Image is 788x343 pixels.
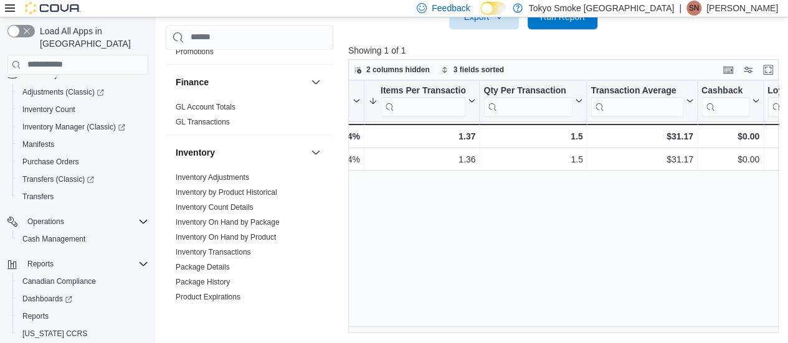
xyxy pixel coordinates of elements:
[12,230,153,248] button: Cash Management
[176,202,254,211] a: Inventory Count Details
[480,2,506,15] input: Dark Mode
[17,172,148,187] span: Transfers (Classic)
[22,234,85,244] span: Cash Management
[22,294,72,304] span: Dashboards
[22,174,94,184] span: Transfers (Classic)
[176,247,251,256] a: Inventory Transactions
[686,1,701,16] div: Stephanie Neblett
[17,172,99,187] a: Transfers (Classic)
[22,157,79,167] span: Purchase Orders
[176,172,249,182] span: Inventory Adjustments
[17,232,148,247] span: Cash Management
[17,154,84,169] a: Purchase Orders
[679,1,681,16] p: |
[17,120,148,134] span: Inventory Manager (Classic)
[22,105,75,115] span: Inventory Count
[17,291,77,306] a: Dashboards
[176,187,277,196] a: Inventory by Product Historical
[35,25,148,50] span: Load All Apps in [GEOGRAPHIC_DATA]
[22,256,148,271] span: Reports
[17,326,92,341] a: [US_STATE] CCRS
[12,273,153,290] button: Canadian Compliance
[176,276,230,286] span: Package History
[17,291,148,306] span: Dashboards
[22,214,148,229] span: Operations
[176,146,215,158] h3: Inventory
[591,129,693,144] div: $31.17
[176,232,276,241] a: Inventory On Hand by Product
[176,75,306,88] button: Finance
[17,309,148,324] span: Reports
[176,146,306,158] button: Inventory
[176,292,240,301] a: Product Expirations
[741,62,756,77] button: Display options
[480,15,481,16] span: Dark Mode
[12,118,153,136] a: Inventory Manager (Classic)
[17,102,148,117] span: Inventory Count
[308,74,323,89] button: Finance
[176,102,235,111] a: GL Account Totals
[12,171,153,188] a: Transfers (Classic)
[12,83,153,101] a: Adjustments (Classic)
[701,129,759,144] div: $0.00
[22,214,69,229] button: Operations
[17,232,90,247] a: Cash Management
[176,202,254,212] span: Inventory Count Details
[176,116,230,126] span: GL Transactions
[689,1,700,16] span: SN
[12,308,153,325] button: Reports
[17,102,80,117] a: Inventory Count
[265,129,359,144] div: 11.44%
[17,154,148,169] span: Purchase Orders
[17,309,54,324] a: Reports
[17,274,148,289] span: Canadian Compliance
[22,329,87,339] span: [US_STATE] CCRS
[349,62,435,77] button: 2 columns hidden
[2,255,153,273] button: Reports
[176,172,249,181] a: Inventory Adjustments
[176,101,235,111] span: GL Account Totals
[176,75,209,88] h3: Finance
[17,120,130,134] a: Inventory Manager (Classic)
[348,44,783,57] p: Showing 1 of 1
[22,192,54,202] span: Transfers
[483,129,582,144] div: 1.5
[12,188,153,205] button: Transfers
[453,65,504,75] span: 3 fields sorted
[17,137,59,152] a: Manifests
[176,46,214,56] span: Promotions
[176,217,280,227] span: Inventory On Hand by Package
[22,139,54,149] span: Manifests
[176,247,251,256] span: Inventory Transactions
[22,256,59,271] button: Reports
[17,189,59,204] a: Transfers
[176,187,277,197] span: Inventory by Product Historical
[176,306,232,316] span: Purchase Orders
[176,117,230,126] a: GL Transactions
[176,261,230,271] span: Package Details
[27,217,64,227] span: Operations
[17,85,148,100] span: Adjustments (Classic)
[17,137,148,152] span: Manifests
[529,1,675,16] p: Tokyo Smoke [GEOGRAPHIC_DATA]
[12,153,153,171] button: Purchase Orders
[17,189,148,204] span: Transfers
[17,274,101,289] a: Canadian Compliance
[17,85,109,100] a: Adjustments (Classic)
[166,99,333,134] div: Finance
[12,101,153,118] button: Inventory Count
[176,47,214,55] a: Promotions
[176,277,230,286] a: Package History
[721,62,736,77] button: Keyboard shortcuts
[17,326,148,341] span: Washington CCRS
[436,62,509,77] button: 3 fields sorted
[25,2,81,14] img: Cova
[176,217,280,226] a: Inventory On Hand by Package
[12,325,153,342] button: [US_STATE] CCRS
[368,129,475,144] div: 1.37
[176,232,276,242] span: Inventory On Hand by Product
[432,2,470,14] span: Feedback
[22,311,49,321] span: Reports
[761,62,776,77] button: Enter fullscreen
